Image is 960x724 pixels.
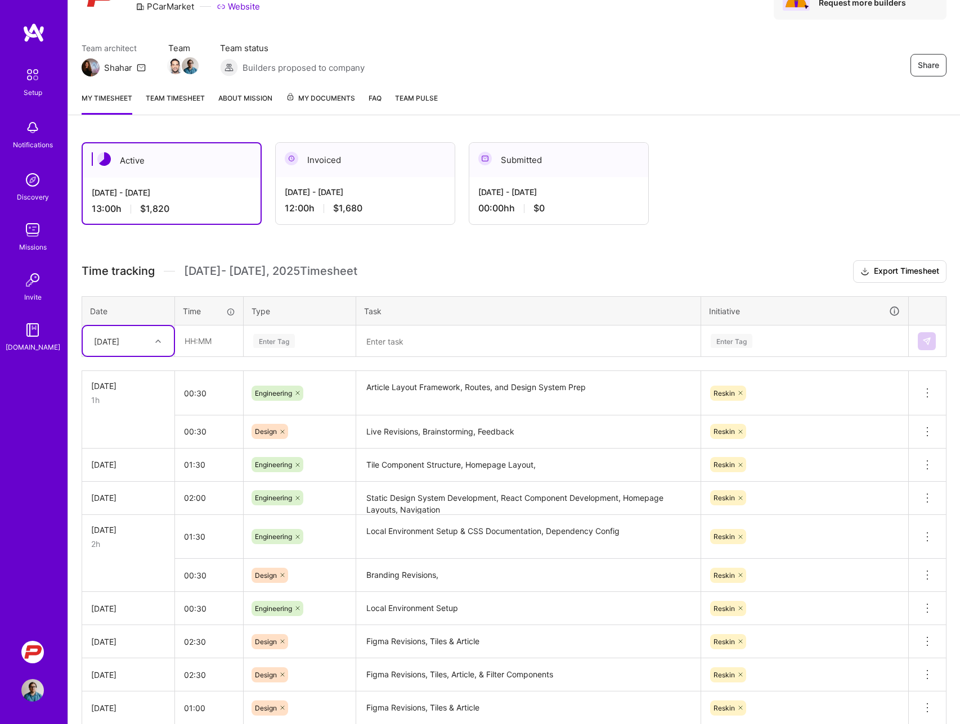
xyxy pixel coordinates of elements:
a: Team Member Avatar [183,56,198,75]
span: Reskin [714,460,735,469]
div: 13:00 h [92,203,252,215]
img: setup [21,63,44,87]
span: Team architect [82,42,146,54]
div: [DATE] [94,335,119,347]
img: teamwork [21,219,44,241]
div: [DATE] - [DATE] [285,186,446,198]
textarea: Figma Revisions, Tiles & Article [357,693,699,723]
i: icon Chevron [155,338,161,344]
div: [DATE] - [DATE] [92,187,252,198]
span: Reskin [714,671,735,679]
a: My timesheet [82,92,132,115]
span: Design [255,637,277,646]
div: Notifications [13,139,53,151]
div: Time [183,305,235,317]
div: [DATE] [91,603,165,614]
span: Team [168,42,198,54]
div: Submitted [469,143,648,177]
span: Reskin [714,571,735,580]
span: Reskin [714,532,735,541]
input: HH:MM [175,660,243,690]
input: HH:MM [175,378,243,408]
input: HH:MM [175,627,243,657]
button: Share [910,54,946,76]
div: [DATE] [91,459,165,470]
span: Team Pulse [395,94,438,102]
div: [DATE] - [DATE] [478,186,639,198]
textarea: Local Environment Setup [357,593,699,624]
div: Invite [24,291,42,303]
img: Active [97,152,111,166]
th: Date [82,296,175,325]
div: [DOMAIN_NAME] [6,341,60,353]
div: 2h [91,538,165,550]
img: User Avatar [21,679,44,702]
input: HH:MM [175,450,243,479]
span: Design [255,671,277,679]
input: HH:MM [176,326,243,356]
div: Initiative [709,305,900,318]
textarea: Branding Revisions, [357,560,699,591]
span: Design [255,704,277,712]
div: Missions [19,241,47,253]
textarea: Tile Component Structure, Homepage Layout, [357,450,699,481]
input: HH:MM [175,483,243,513]
i: icon Download [860,266,869,278]
div: [DATE] [91,636,165,648]
div: Invoiced [276,143,455,177]
a: User Avatar [19,679,47,702]
a: Website [217,1,260,12]
a: PCarMarket: Car Marketplace Web App Redesign [19,641,47,663]
span: Engineering [255,604,292,613]
img: Invite [21,269,44,291]
div: [DATE] [91,669,165,681]
span: [DATE] - [DATE] , 2025 Timesheet [184,264,357,278]
div: Active [83,143,261,178]
img: Invoiced [285,152,298,165]
div: Discovery [17,191,49,203]
img: Team Member Avatar [182,57,199,74]
div: Enter Tag [711,332,752,350]
div: [DATE] [91,702,165,714]
textarea: Live Revisions, Brainstorming, Feedback [357,417,699,447]
span: Reskin [714,389,735,397]
span: Design [255,427,277,436]
a: My Documents [286,92,355,115]
span: Reskin [714,427,735,436]
span: Reskin [714,494,735,502]
textarea: Figma Revisions, Tiles & Article [357,626,699,657]
a: Team Pulse [395,92,438,115]
div: 1h [91,394,165,406]
input: HH:MM [175,594,243,623]
div: [DATE] [91,492,165,504]
i: icon Mail [137,63,146,72]
th: Type [244,296,356,325]
span: Engineering [255,532,292,541]
textarea: Figma Revisions, Tiles, Article, & Filter Components [357,659,699,690]
div: 12:00 h [285,202,446,214]
img: Team Member Avatar [167,57,184,74]
div: Shahar [104,62,132,74]
img: logo [23,22,45,43]
textarea: Local Environment Setup & CSS Documentation, Dependency Config [357,516,699,558]
a: Team timesheet [146,92,205,115]
th: Task [356,296,701,325]
span: My Documents [286,92,355,105]
span: Design [255,571,277,580]
span: Engineering [255,460,292,469]
img: Builders proposed to company [220,58,238,76]
a: Team Member Avatar [168,56,183,75]
span: Engineering [255,389,292,397]
i: icon CompanyGray [136,2,145,11]
span: Reskin [714,704,735,712]
textarea: Static Design System Development, React Component Development, Homepage Layouts, Navigation [357,483,699,514]
img: Team Architect [82,58,100,76]
div: PCarMarket [136,1,194,12]
span: Reskin [714,604,735,613]
span: Reskin [714,637,735,646]
span: $1,820 [140,203,169,215]
img: Submitted [478,152,492,165]
div: Setup [24,87,42,98]
div: Enter Tag [253,332,295,350]
span: $1,680 [333,202,362,214]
